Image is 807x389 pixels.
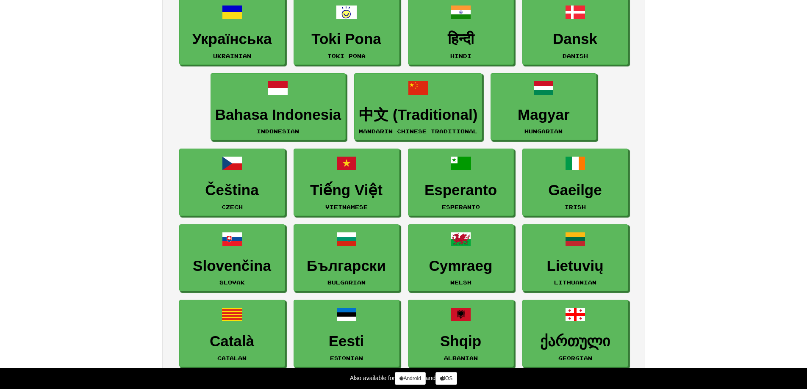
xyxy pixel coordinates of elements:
[450,53,471,59] small: Hindi
[217,355,247,361] small: Catalan
[563,53,588,59] small: Danish
[294,300,399,367] a: EestiEstonian
[211,73,346,141] a: Bahasa IndonesiaIndonesian
[558,355,592,361] small: Georgian
[527,333,624,350] h3: ქართული
[215,107,341,123] h3: Bahasa Indonesia
[554,279,596,285] small: Lithuanian
[413,31,509,47] h3: हिन्दी
[435,372,457,385] a: iOS
[294,224,399,292] a: БългарскиBulgarian
[522,300,628,367] a: ქართულიGeorgian
[408,224,514,292] a: CymraegWelsh
[184,182,280,199] h3: Čeština
[413,258,509,274] h3: Cymraeg
[444,355,478,361] small: Albanian
[184,258,280,274] h3: Slovenčina
[527,258,624,274] h3: Lietuvių
[294,149,399,216] a: Tiếng ViệtVietnamese
[298,333,395,350] h3: Eesti
[327,53,366,59] small: Toki Pona
[442,204,480,210] small: Esperanto
[184,31,280,47] h3: Українська
[179,149,285,216] a: ČeštinaCzech
[522,149,628,216] a: GaeilgeIrish
[495,107,592,123] h3: Magyar
[408,149,514,216] a: EsperantoEsperanto
[325,204,368,210] small: Vietnamese
[184,333,280,350] h3: Català
[298,182,395,199] h3: Tiếng Việt
[527,182,624,199] h3: Gaeilge
[408,300,514,367] a: ShqipAlbanian
[298,31,395,47] h3: Toki Pona
[413,182,509,199] h3: Esperanto
[213,53,251,59] small: Ukrainian
[413,333,509,350] h3: Shqip
[327,279,366,285] small: Bulgarian
[257,128,299,134] small: Indonesian
[298,258,395,274] h3: Български
[354,73,482,141] a: 中文 (Traditional)Mandarin Chinese Traditional
[522,224,628,292] a: LietuviųLithuanian
[222,204,243,210] small: Czech
[179,300,285,367] a: CatalàCatalan
[359,107,477,123] h3: 中文 (Traditional)
[450,279,471,285] small: Welsh
[330,355,363,361] small: Estonian
[395,372,425,385] a: Android
[179,224,285,292] a: SlovenčinaSlovak
[219,279,245,285] small: Slovak
[524,128,563,134] small: Hungarian
[359,128,477,134] small: Mandarin Chinese Traditional
[491,73,596,141] a: MagyarHungarian
[527,31,624,47] h3: Dansk
[565,204,586,210] small: Irish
